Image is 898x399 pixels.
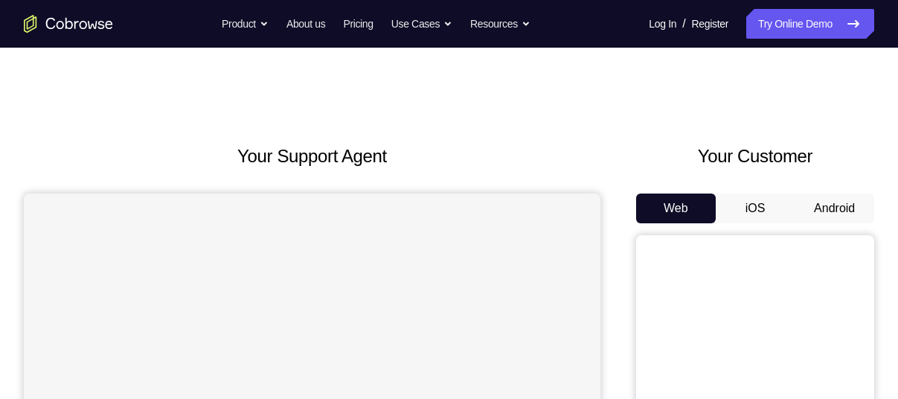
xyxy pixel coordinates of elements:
[682,15,685,33] span: /
[24,143,600,170] h2: Your Support Agent
[636,194,716,223] button: Web
[222,9,269,39] button: Product
[649,9,676,39] a: Log In
[746,9,874,39] a: Try Online Demo
[24,15,113,33] a: Go to the home page
[716,194,795,223] button: iOS
[391,9,452,39] button: Use Cases
[692,9,728,39] a: Register
[795,194,874,223] button: Android
[636,143,874,170] h2: Your Customer
[286,9,325,39] a: About us
[343,9,373,39] a: Pricing
[470,9,530,39] button: Resources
